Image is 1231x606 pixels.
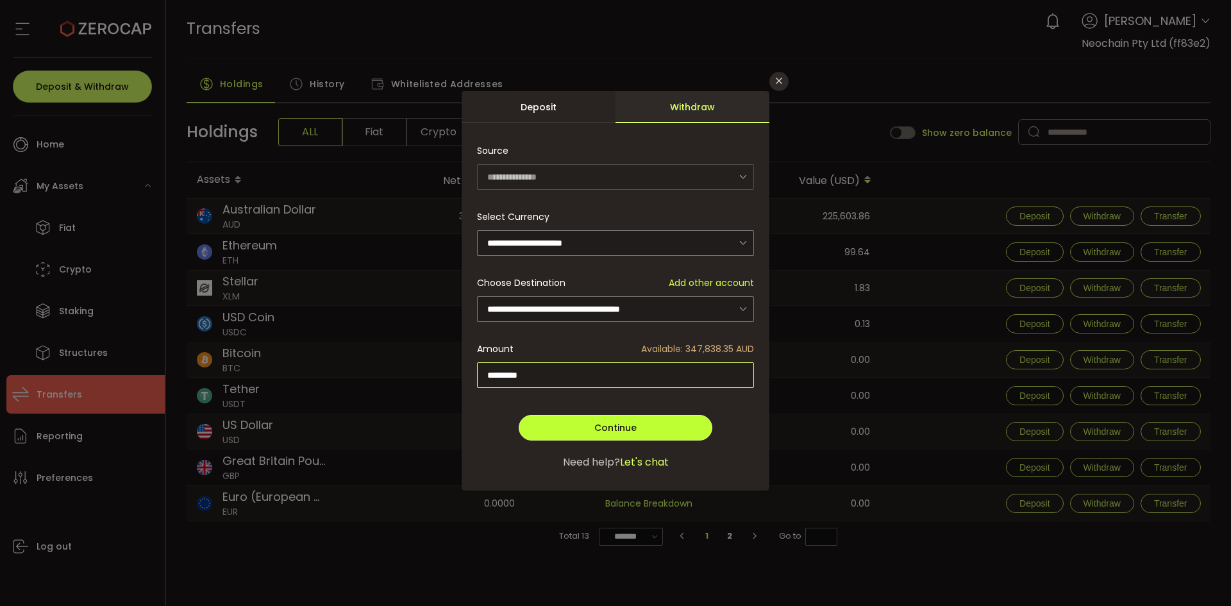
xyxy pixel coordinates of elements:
span: Need help? [563,455,620,470]
button: Close [769,72,789,91]
span: Let's chat [620,455,669,470]
div: Deposit [462,91,615,123]
span: Add other account [669,276,754,290]
button: Continue [519,415,712,441]
span: Amount [477,342,514,356]
label: Select Currency [477,210,557,223]
div: Withdraw [615,91,769,123]
div: dialog [462,91,769,491]
span: Source [477,138,508,164]
span: Continue [594,421,637,434]
span: Choose Destination [477,276,565,290]
span: Available: 347,838.35 AUD [641,342,754,356]
iframe: Chat Widget [1167,544,1231,606]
